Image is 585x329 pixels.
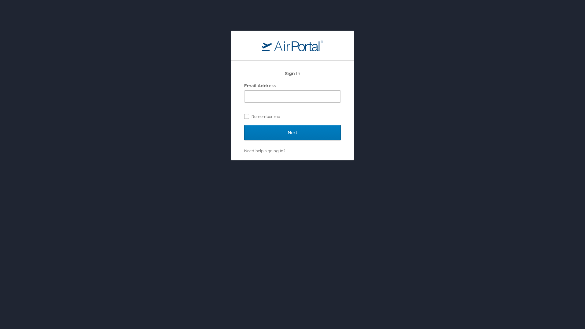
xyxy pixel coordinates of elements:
[244,148,285,153] a: Need help signing in?
[244,125,341,140] input: Next
[244,83,276,88] label: Email Address
[244,70,341,77] h2: Sign In
[244,112,341,121] label: Remember me
[262,40,323,51] img: logo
